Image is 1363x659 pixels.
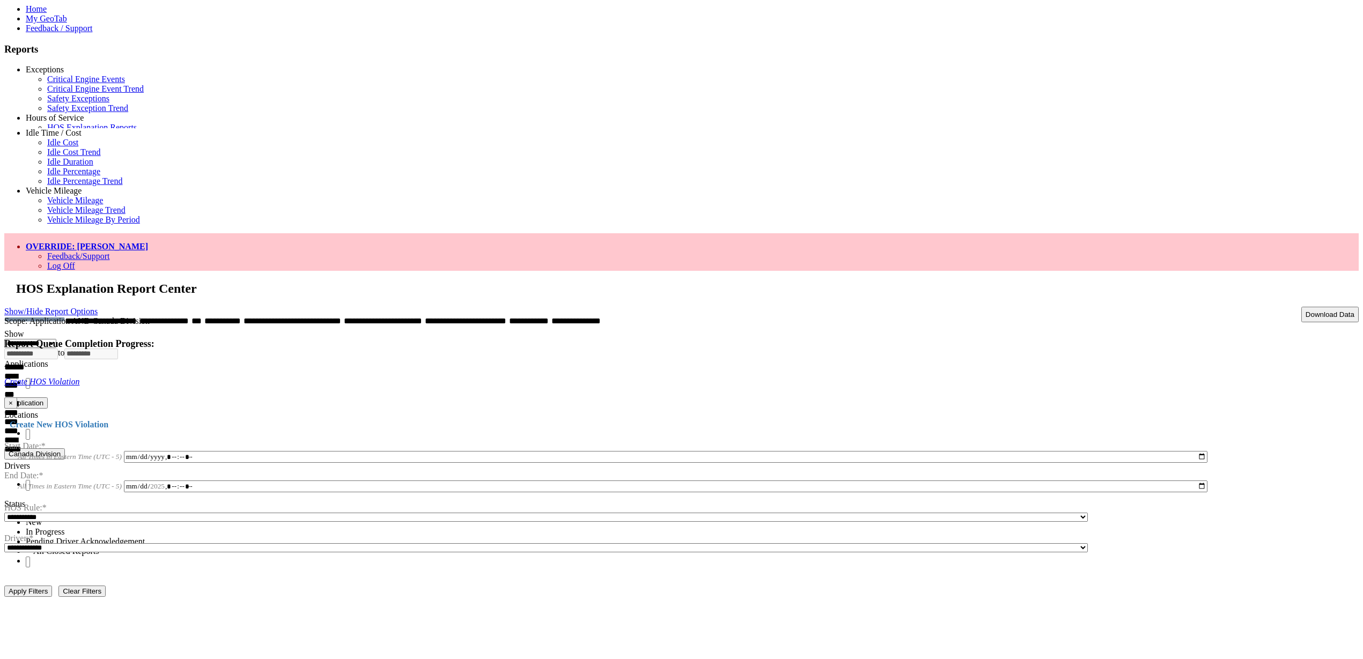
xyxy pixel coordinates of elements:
button: Application [4,397,48,409]
label: Locations [4,410,38,419]
span: New [26,517,42,527]
label: Show [4,329,24,338]
span: Scope: Application AND Canada Division [4,316,150,325]
a: HOS Explanation Reports [47,123,137,132]
a: Exceptions [26,65,64,74]
button: Change Filter Options [4,586,52,597]
span: to [58,348,64,357]
a: Vehicle Mileage [26,186,82,195]
a: Feedback/Support [47,251,109,261]
button: Download Data [1301,307,1359,322]
span: All Times in Eastern Time (UTC - 5) [18,482,122,490]
h4: Create New HOS Violation [4,420,1359,430]
span: In Progress [26,527,64,536]
button: Change Filter Options [58,586,106,597]
a: Show/Hide Report Options [4,304,98,319]
a: Idle Duration [47,157,93,166]
label: End Date:* [4,457,43,480]
a: Vehicle Mileage [47,196,103,205]
a: My GeoTab [26,14,67,23]
a: Safety Exception Trend [47,103,128,113]
a: Vehicle Mileage By Period [47,215,140,224]
a: Hours of Service [26,113,84,122]
a: Idle Cost Trend [47,147,101,157]
span: All Times in Eastern Time (UTC - 5) [18,453,122,461]
a: Idle Percentage [47,167,100,176]
a: Idle Percentage Trend [47,176,122,186]
a: Critical Engine Events [47,75,125,84]
a: Safety Exceptions [47,94,109,103]
a: Create HOS Violation [4,377,79,386]
a: Log Off [47,261,75,270]
a: Idle Cost [47,138,78,147]
h3: Reports [4,43,1359,55]
button: × [4,397,17,409]
a: Vehicle Mileage Trend [47,205,126,214]
label: HOS Rule:* [4,499,47,512]
a: Feedback / Support [26,24,92,33]
label: Start Date:* [4,427,46,450]
a: Home [26,4,47,13]
a: Idle Time / Cost [26,128,82,137]
span: Pending Driver Acknowledgement [26,537,145,546]
h2: HOS Explanation Report Center [16,282,1359,296]
label: Driver:* [4,530,33,543]
a: OVERRIDE: [PERSON_NAME] [26,242,148,251]
h4: Report Queue Completion Progress: [4,338,1359,350]
a: Critical Engine Event Trend [47,84,144,93]
label: Applications [4,359,48,368]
